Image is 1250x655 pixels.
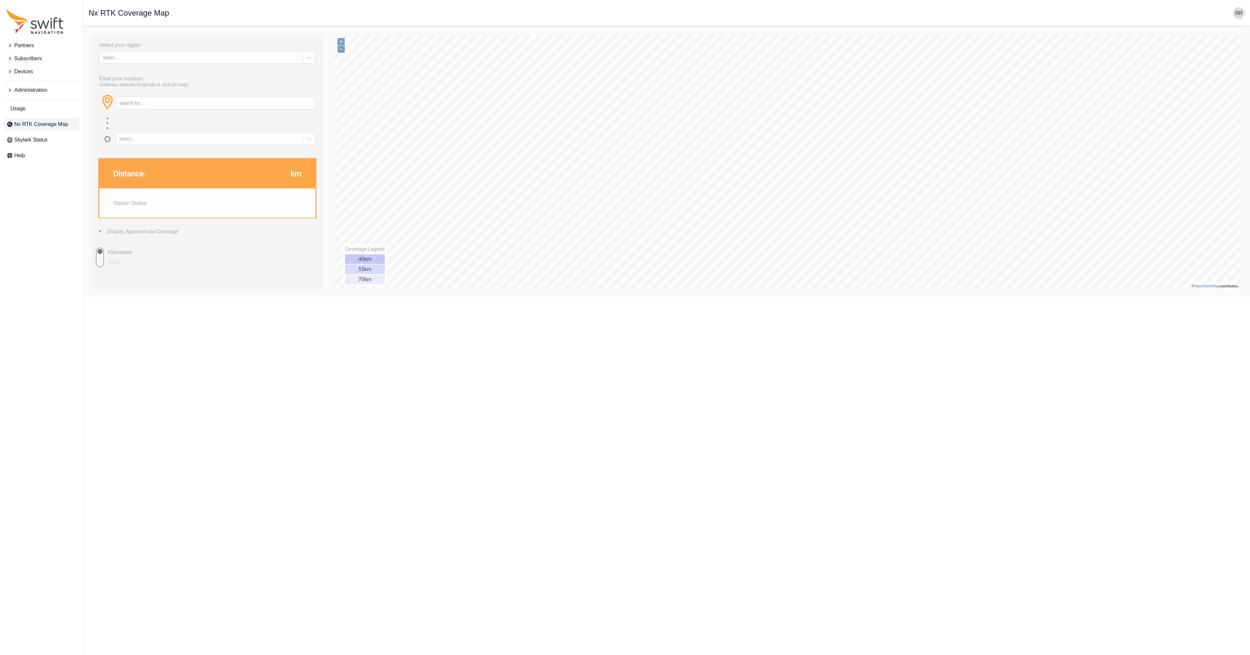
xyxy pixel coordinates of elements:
[1233,7,1245,19] img: user photo
[15,216,41,226] label: Kilometers
[14,136,48,144] span: Skylark Status
[4,39,79,52] button: Partners
[10,105,25,113] span: Usage
[4,52,79,65] button: Subscribers
[14,68,33,75] span: Devices
[257,243,296,253] div: 70km
[4,84,79,97] button: Administration
[4,149,79,162] a: Help
[89,9,169,17] h1: Nx RTK Coverage Map
[15,226,41,236] label: Miles
[257,215,296,221] div: Coverage Legend
[25,169,226,175] label: Station Status:
[4,65,79,78] button: Devices
[1106,252,1131,257] a: OpenStreetMap
[14,55,42,62] span: Subscribers
[19,197,89,203] label: Display Approximate Coverage
[202,138,213,147] span: km
[14,86,47,94] span: Administration
[4,118,79,131] a: Nx RTK Coverage Map
[257,233,296,243] div: 55km
[14,120,68,128] span: Nx RTK Coverage Map
[257,223,296,233] div: 40km
[4,133,79,146] a: Skylark Status
[249,7,256,14] button: +
[1103,252,1150,257] li: © contributors.
[14,42,34,49] span: Partners
[89,31,1245,292] iframe: RTK Map
[14,152,25,159] span: Help
[249,14,256,21] button: –
[4,102,79,115] a: Usage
